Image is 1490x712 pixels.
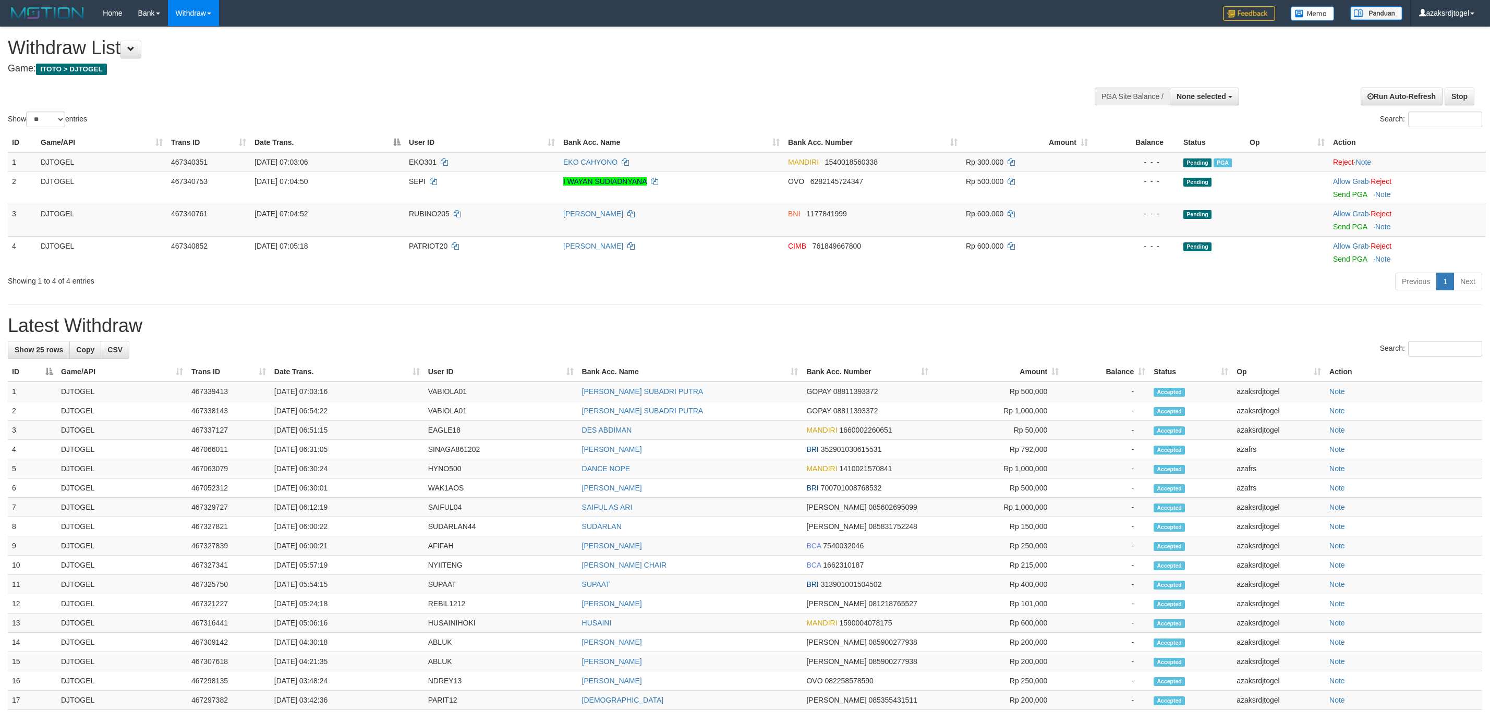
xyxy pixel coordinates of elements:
span: SEPI [409,177,426,186]
td: Rp 1,000,000 [932,498,1063,517]
th: Op: activate to sort column ascending [1232,362,1325,382]
h4: Game: [8,64,983,74]
div: - - - [1096,208,1175,219]
span: 467340351 [171,158,208,166]
a: [PERSON_NAME] SUBADRI PUTRA [582,407,704,415]
span: BNI [788,210,800,218]
span: Accepted [1154,581,1185,590]
span: [DATE] 07:04:50 [255,177,308,186]
a: [PERSON_NAME] [563,242,623,250]
td: · [1329,171,1486,204]
span: [PERSON_NAME] [806,503,866,511]
a: [PERSON_NAME] SUBADRI PUTRA [582,387,704,396]
span: Copy 1662310187 to clipboard [823,561,864,569]
th: ID: activate to sort column descending [8,362,57,382]
span: Rp 600.000 [966,210,1003,218]
td: 467321227 [187,594,270,613]
a: Note [1375,255,1391,263]
td: · [1329,204,1486,236]
td: 11 [8,575,57,594]
a: Allow Grab [1333,177,1368,186]
td: 3 [8,204,37,236]
td: - [1063,613,1149,633]
td: [DATE] 07:03:16 [270,382,424,401]
div: - - - [1096,241,1175,251]
a: [PERSON_NAME] [582,484,642,492]
a: Note [1356,158,1372,166]
a: Note [1329,445,1345,453]
a: 1 [1436,273,1454,290]
td: [DATE] 05:54:15 [270,575,424,594]
span: BCA [806,561,821,569]
span: Show 25 rows [15,346,63,354]
div: - - - [1096,176,1175,187]
a: [PERSON_NAME] [563,210,623,218]
a: Send PGA [1333,255,1367,263]
td: DJTOGEL [57,594,187,613]
span: Copy 1590004078175 to clipboard [839,619,892,627]
td: Rp 400,000 [932,575,1063,594]
td: Rp 600,000 [932,613,1063,633]
a: CSV [101,341,129,359]
td: azaksrdjtogel [1232,401,1325,421]
th: Balance: activate to sort column ascending [1063,362,1149,382]
span: [PERSON_NAME] [806,522,866,531]
a: SUPAAT [582,580,610,588]
span: Copy 081218765527 to clipboard [868,599,917,608]
a: Note [1329,522,1345,531]
td: Rp 792,000 [932,440,1063,459]
a: SUDARLAN [582,522,622,531]
td: 467309142 [187,633,270,652]
span: Copy 6282145724347 to clipboard [810,177,863,186]
span: Accepted [1154,426,1185,435]
td: SINAGA861202 [424,440,578,459]
th: Amount: activate to sort column ascending [932,362,1063,382]
span: Copy 1540018560338 to clipboard [825,158,878,166]
td: DJTOGEL [57,459,187,478]
span: Copy 1410021570841 to clipboard [839,464,892,473]
span: MANDIRI [806,426,837,434]
span: EKO301 [409,158,437,166]
td: DJTOGEL [57,633,187,652]
th: Amount: activate to sort column ascending [962,133,1092,152]
label: Search: [1380,341,1482,357]
a: Note [1329,580,1345,588]
td: DJTOGEL [57,382,187,401]
td: 5 [8,459,57,478]
td: DJTOGEL [37,236,167,268]
th: User ID: activate to sort column ascending [424,362,578,382]
td: 467327341 [187,556,270,575]
td: Rp 1,000,000 [932,401,1063,421]
label: Search: [1380,112,1482,127]
span: None selected [1177,92,1226,101]
a: Note [1329,503,1345,511]
a: I WAYAN SUDIADNYANA [563,177,647,186]
span: Rp 500.000 [966,177,1003,186]
a: Note [1329,657,1345,666]
span: BRI [806,445,818,453]
td: 4 [8,440,57,459]
td: azafrs [1232,440,1325,459]
span: BRI [806,580,818,588]
span: BRI [806,484,818,492]
a: [PERSON_NAME] [582,542,642,550]
td: 467325750 [187,575,270,594]
a: DES ABDIMAN [582,426,632,434]
td: [DATE] 06:30:01 [270,478,424,498]
th: Op: activate to sort column ascending [1245,133,1329,152]
span: 467340761 [171,210,208,218]
td: VABIOLA01 [424,401,578,421]
span: Accepted [1154,407,1185,416]
span: Copy 08811393372 to clipboard [833,407,878,415]
td: [DATE] 04:30:18 [270,633,424,652]
td: REBIL1212 [424,594,578,613]
a: [PERSON_NAME] [582,657,642,666]
td: 467327821 [187,517,270,536]
a: EKO CAHYONO [563,158,617,166]
span: ITOTO > DJTOGEL [36,64,107,75]
td: SAIFUL04 [424,498,578,517]
td: - [1063,421,1149,440]
a: HUSAINI [582,619,612,627]
td: DJTOGEL [57,498,187,517]
a: Note [1329,599,1345,608]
